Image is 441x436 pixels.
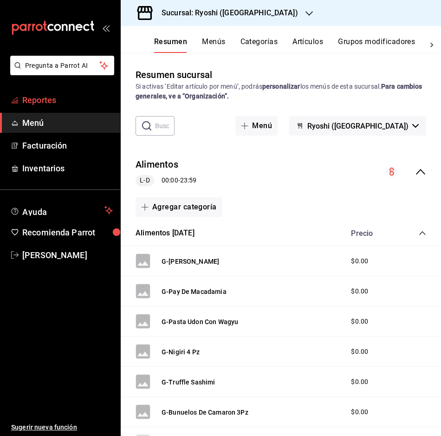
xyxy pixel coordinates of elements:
[6,67,114,77] a: Pregunta a Parrot AI
[262,83,300,90] strong: personalizar
[22,249,113,261] span: [PERSON_NAME]
[162,347,200,357] button: G-Nigiri 4 Pz
[22,117,113,129] span: Menú
[136,228,195,239] button: Alimentos [DATE]
[162,377,215,387] button: G-Truffle Sashimi
[419,229,426,237] button: collapse-category-row
[25,61,100,71] span: Pregunta a Parrot AI
[10,56,114,75] button: Pregunta a Parrot AI
[351,256,368,266] span: $0.00
[22,162,113,175] span: Inventarios
[121,150,441,194] div: collapse-menu-row
[22,139,113,152] span: Facturación
[154,7,298,19] h3: Sucursal: Ryoshi ([GEOGRAPHIC_DATA])
[351,347,368,357] span: $0.00
[136,68,212,82] div: Resumen sucursal
[22,94,113,106] span: Reportes
[162,287,227,296] button: G-Pay De Macadamia
[136,82,426,101] div: Si activas ‘Editar artículo por menú’, podrás los menús de esta sucursal.
[154,37,187,53] button: Resumen
[351,377,368,387] span: $0.00
[102,24,110,32] button: open_drawer_menu
[351,286,368,296] span: $0.00
[136,197,222,217] button: Agregar categoría
[289,116,426,136] button: Ryoshi ([GEOGRAPHIC_DATA])
[22,205,101,216] span: Ayuda
[162,317,238,326] button: G-Pasta Udon Con Wagyu
[22,226,113,239] span: Recomienda Parrot
[155,117,175,135] input: Buscar menú
[351,317,368,326] span: $0.00
[307,122,409,130] span: Ryoshi ([GEOGRAPHIC_DATA])
[162,408,248,417] button: G-Bunuelos De Camaron 3Pz
[154,37,422,53] div: navigation tabs
[136,176,153,185] span: L-D
[162,257,219,266] button: G-[PERSON_NAME]
[235,116,278,136] button: Menú
[136,158,178,171] button: Alimentos
[202,37,225,53] button: Menús
[11,423,113,432] span: Sugerir nueva función
[240,37,278,53] button: Categorías
[342,229,401,238] div: Precio
[351,407,368,417] span: $0.00
[292,37,323,53] button: Artículos
[338,37,415,53] button: Grupos modificadores
[136,175,196,186] div: 00:00 - 23:59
